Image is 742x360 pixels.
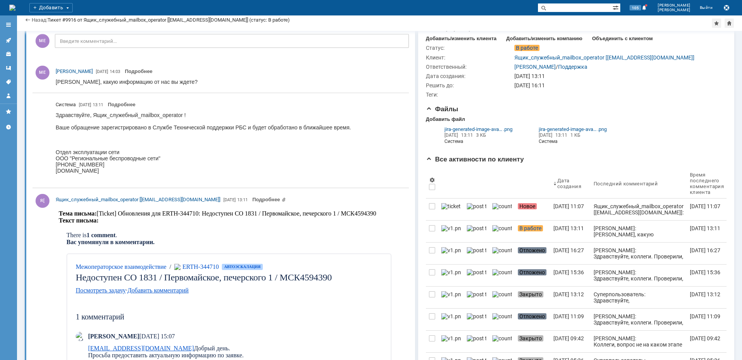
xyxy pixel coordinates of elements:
[464,331,489,352] a: post ticket.png
[557,178,581,189] div: Дата создания
[20,80,133,87] td: ·
[592,36,653,42] div: Объединить с клиентом
[594,181,658,187] div: Последний комментарий
[36,34,49,48] span: МЕ
[489,287,515,308] a: counter.png
[553,269,584,275] div: [DATE] 15:36
[441,313,461,319] img: v1.png
[2,48,15,60] a: Клиенты
[9,5,15,11] img: logo
[9,5,15,11] a: Перейти на домашнюю страницу
[690,225,720,231] div: [DATE] 13:11
[687,169,733,199] th: Время последнего комментария клиента
[56,68,93,74] span: [PERSON_NAME]
[237,197,248,202] span: 13:11
[489,265,515,286] a: counter.png
[438,331,464,352] a: v1.png
[518,203,537,209] span: Новое
[597,126,607,132] span: .png
[31,25,60,31] strong: 1 comment
[550,287,591,308] a: [DATE] 13:12
[690,203,720,209] div: [DATE] 11:07
[591,331,687,352] a: [PERSON_NAME]: Коллеги, вопрос не на каком этапе решения.
[690,269,720,275] div: [DATE] 15:36
[518,225,543,231] span: В работе
[550,243,591,264] a: [DATE] 16:27
[119,57,125,63] img: cid:jira-generated-image-avatar-8cf83877-70a8-473b-a9bd-59fc3907573d
[444,132,458,138] span: [DATE]
[553,291,584,297] div: [DATE] 13:12
[426,64,513,70] div: Ответственный:
[687,265,733,286] a: [DATE] 15:36
[594,225,684,244] div: [PERSON_NAME]: [PERSON_NAME], какую информацию от нас вы ждете?
[464,243,489,264] a: post ticket.png
[514,64,587,70] div: /
[444,138,512,144] i: Система
[591,221,687,242] a: [PERSON_NAME]: [PERSON_NAME], какую информацию от нас вы ждете?
[506,36,582,42] div: Добавить/изменить компанию
[2,90,15,102] a: Мой профиль
[72,80,133,87] a: Добавить комментарий
[127,56,163,63] a: ERTH-344710
[492,291,512,297] img: counter.png
[464,199,489,220] a: post ticket.png
[594,313,684,338] div: [PERSON_NAME]: Здравствуйте, коллеги. Проверили, канал работает штатно,потерь и прерываний не фик...
[594,291,684,359] div: Суперпользователь: Здравствуйте, Ящик_служебный_mailbox_operator ! Ваше обращение зарегистрирован...
[32,125,323,134] td: [DATE] 15:07
[515,221,550,242] a: В работе
[223,197,236,202] span: [DATE]
[489,309,515,330] a: counter.png
[426,156,524,163] span: Все активности по клиенту
[426,54,513,61] div: Клиент:
[594,335,684,354] div: [PERSON_NAME]: Коллеги, вопрос не на каком этапе решения.
[687,199,733,220] a: [DATE] 11:07
[518,269,546,275] span: Отложено
[110,69,120,74] span: 14:03
[514,54,694,61] a: Ящик_служебный_mailbox_operator [[EMAIL_ADDRESS][DOMAIN_NAME]]
[2,34,15,46] a: Активности
[555,132,567,138] span: 13:11
[461,132,473,138] span: 13:11
[489,221,515,242] a: counter.png
[438,265,464,286] a: v1.png
[444,126,512,132] a: jira-generated-image-avatar-b7db8061-80ed-42ca-9eae-f1554cae3992.png
[613,3,620,11] span: Расширенный поиск
[426,36,497,42] div: Добавить/изменить клиента
[3,3,41,10] b: Тема письма:
[658,3,691,8] span: [PERSON_NAME]
[594,247,684,272] div: [PERSON_NAME]: Здравствуйте, коллеги. Проверили, канал работает штатно, видим маки в обе стороны.
[11,167,287,181] td: Это сообщение отправлено из Atlassian Jira (v9.12.19#9120019 )
[438,287,464,308] a: v1.png
[550,265,591,286] a: [DATE] 15:36
[32,138,323,152] p: Добрый день. Просьба предоставить актуальную информацию по заявке.
[166,57,207,63] span: Автоэскалация
[591,287,687,308] a: Суперпользователь: Здравствуйте, Ящик_служебный_mailbox_operator ! Ваше обращение зарегистрирован...
[287,167,336,181] img: Atlassian logo
[687,331,733,352] a: [DATE] 09:42
[438,243,464,264] a: v1.png
[558,64,587,70] a: Поддержка
[514,64,556,70] a: [PERSON_NAME]
[658,8,691,12] span: [PERSON_NAME]
[125,68,153,74] a: Подробнее
[444,126,503,132] span: jira-generated-image-avatar-b7db8061-80ed-42ca-9eae-f1554cae3992
[515,309,550,330] a: Отложено
[29,3,73,12] div: Добавить
[550,169,591,199] th: Дата создания
[687,309,733,330] a: [DATE] 11:09
[550,221,591,242] a: [DATE] 13:11
[489,331,515,352] a: counter.png
[426,73,513,79] div: Дата создания:
[467,269,486,275] img: post ticket.png
[517,123,610,148] div: Из почтовой переписки
[690,313,720,319] div: [DATE] 11:09
[2,62,15,74] a: Шаблоны комментариев
[32,17,46,23] a: Назад
[518,247,546,253] span: Отложено
[56,196,220,204] a: Ящик_служебный_mailbox_operator [[EMAIL_ADDRESS][DOMAIN_NAME]]
[46,17,48,22] div: |
[467,291,486,297] img: post ticket.png
[591,199,687,220] a: Ящик_служебный_mailbox_operator [[EMAIL_ADDRESS][DOMAIN_NAME]]: Тема письма: [Ticket] Обновления ...
[114,185,135,190] a: эту статью
[56,68,93,75] a: [PERSON_NAME]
